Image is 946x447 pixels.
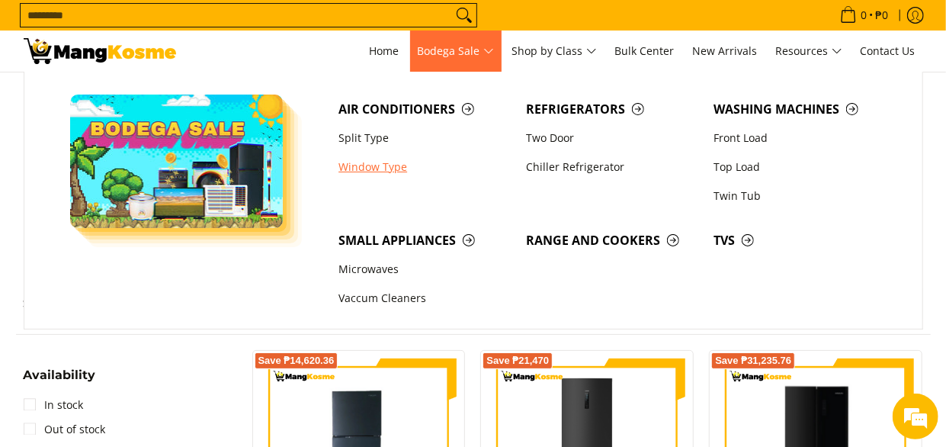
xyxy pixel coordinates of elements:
a: Chiller Refrigerator [518,153,706,182]
span: Range and Cookers [526,231,698,250]
a: Bodega Sale [410,31,502,72]
span: Bodega Sale [418,42,494,61]
a: Air Conditioners [331,95,518,124]
span: TVs [714,231,886,250]
a: Resources [768,31,850,72]
a: Vaccum Cleaners [331,285,518,314]
a: Home [362,31,407,72]
a: Microwaves [331,256,518,285]
a: Top Load [706,153,893,182]
a: Twin Tub [706,182,893,211]
span: ₱0 [874,10,891,21]
span: Air Conditioners [338,100,511,119]
a: TVs [706,226,893,255]
button: Search [452,4,476,27]
span: • [835,7,893,24]
a: Range and Cookers [518,226,706,255]
a: Bulk Center [608,31,682,72]
span: Refrigerators [526,100,698,119]
a: Two Door [518,124,706,153]
span: Save ₱31,235.76 [715,356,791,365]
span: 0 [859,10,870,21]
a: Split Type [331,124,518,153]
a: Refrigerators [518,95,706,124]
span: Small Appliances [338,231,511,250]
summary: Open [24,369,96,393]
span: Bulk Center [615,43,675,58]
span: Availability [24,369,96,381]
a: Front Load [706,124,893,153]
img: Class C Home &amp; Business Appliances: Up to 70% Off l Mang Kosme [24,38,176,64]
nav: Main Menu [191,31,923,72]
span: Washing Machines [714,100,886,119]
span: Save ₱14,620.36 [258,356,335,365]
span: New Arrivals [693,43,758,58]
a: In stock [24,393,84,417]
a: Contact Us [853,31,923,72]
span: Home [370,43,399,58]
a: Small Appliances [331,226,518,255]
img: Bodega Sale [70,95,284,228]
a: Washing Machines [706,95,893,124]
a: Shop by Class [505,31,604,72]
a: Out of stock [24,417,106,442]
span: Save ₱21,470 [486,356,549,365]
a: Window Type [331,153,518,182]
span: Resources [776,42,842,61]
span: Shop by Class [512,42,597,61]
span: Contact Us [861,43,916,58]
a: New Arrivals [685,31,765,72]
